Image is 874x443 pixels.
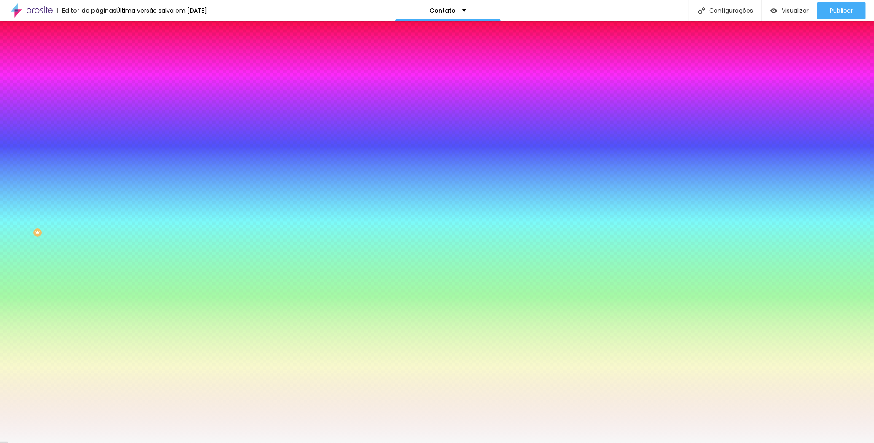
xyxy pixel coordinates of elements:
[698,7,705,14] img: Icone
[770,7,777,14] img: view-1.svg
[57,8,116,13] div: Editor de páginas
[830,7,853,14] span: Publicar
[430,8,456,13] p: Contato
[782,7,809,14] span: Visualizar
[116,8,207,13] div: Última versão salva em [DATE]
[762,2,817,19] button: Visualizar
[817,2,866,19] button: Publicar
